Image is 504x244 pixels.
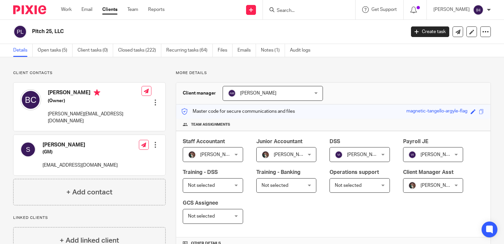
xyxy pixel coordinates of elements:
[330,139,340,144] span: DSS
[276,8,335,14] input: Search
[48,89,142,98] h4: [PERSON_NAME]
[183,90,216,97] h3: Client manager
[43,149,118,155] h5: (GM)
[94,89,100,96] i: Primary
[183,139,225,144] span: Staff Accountant
[408,182,416,189] img: Profile%20picture%20JUS.JPG
[256,170,300,175] span: Training - Banking
[20,142,36,157] img: svg%3E
[13,70,166,76] p: Client contacts
[335,183,362,188] span: Not selected
[13,215,166,221] p: Linked clients
[408,151,416,159] img: svg%3E
[166,44,213,57] a: Recurring tasks (64)
[411,26,449,37] a: Create task
[13,44,33,57] a: Details
[127,6,138,13] a: Team
[32,28,327,35] h2: Pitch 25, LLC
[261,44,285,57] a: Notes (1)
[188,214,215,219] span: Not selected
[347,152,383,157] span: [PERSON_NAME]
[262,183,288,188] span: Not selected
[118,44,161,57] a: Closed tasks (222)
[371,7,397,12] span: Get Support
[102,6,117,13] a: Clients
[200,152,236,157] span: [PERSON_NAME]
[188,183,215,188] span: Not selected
[43,142,118,148] h4: [PERSON_NAME]
[176,70,491,76] p: More details
[433,6,470,13] p: [PERSON_NAME]
[256,139,302,144] span: Junior Accountant
[188,151,196,159] img: Profile%20picture%20JUS.JPG
[218,44,233,57] a: Files
[191,122,230,127] span: Team assignments
[183,170,218,175] span: Training - DSS
[421,152,457,157] span: [PERSON_NAME]
[473,5,484,15] img: svg%3E
[403,170,454,175] span: Client Manager Asst
[262,151,269,159] img: Profile%20picture%20JUS.JPG
[13,25,27,39] img: svg%3E
[48,111,142,124] p: [PERSON_NAME][EMAIL_ADDRESS][DOMAIN_NAME]
[228,89,236,97] img: svg%3E
[335,151,343,159] img: svg%3E
[403,139,428,144] span: Payroll JE
[237,44,256,57] a: Emails
[43,162,118,169] p: [EMAIL_ADDRESS][DOMAIN_NAME]
[48,98,142,104] h5: (Owner)
[61,6,72,13] a: Work
[181,108,295,115] p: Master code for secure communications and files
[148,6,165,13] a: Reports
[81,6,92,13] a: Email
[183,200,218,206] span: GCS Assignee
[290,44,315,57] a: Audit logs
[13,5,46,14] img: Pixie
[330,170,379,175] span: Operations support
[20,89,41,110] img: svg%3E
[78,44,113,57] a: Client tasks (0)
[240,91,276,96] span: [PERSON_NAME]
[274,152,310,157] span: [PERSON_NAME]
[66,187,112,197] h4: + Add contact
[421,183,457,188] span: [PERSON_NAME]
[406,108,467,115] div: magnetic-tangello-argyle-flag
[38,44,73,57] a: Open tasks (5)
